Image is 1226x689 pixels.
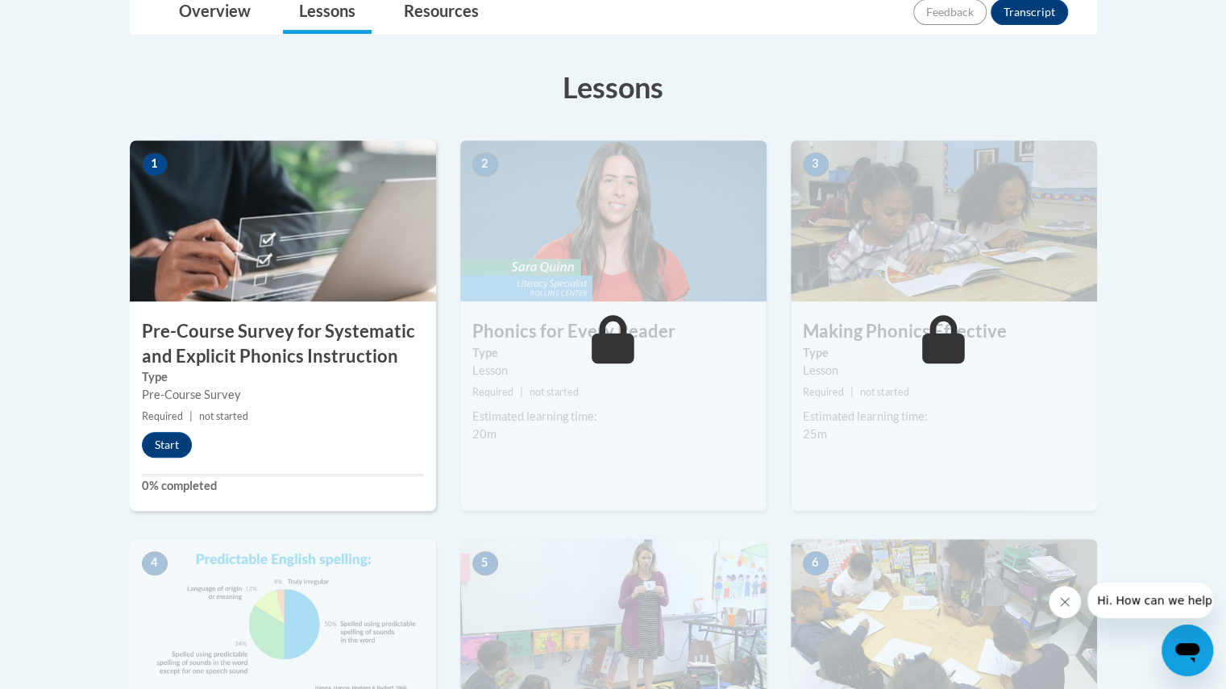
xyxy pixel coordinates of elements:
[803,344,1085,362] label: Type
[520,386,523,398] span: |
[142,368,424,386] label: Type
[850,386,854,398] span: |
[460,319,767,344] h3: Phonics for Every Reader
[199,410,248,422] span: not started
[472,427,497,441] span: 20m
[472,152,498,176] span: 2
[142,477,424,495] label: 0% completed
[472,551,498,575] span: 5
[803,362,1085,380] div: Lesson
[1087,583,1213,618] iframe: Message from company
[142,386,424,404] div: Pre-Course Survey
[189,410,193,422] span: |
[803,427,827,441] span: 25m
[803,408,1085,425] div: Estimated learning time:
[472,408,754,425] div: Estimated learning time:
[803,152,829,176] span: 3
[472,362,754,380] div: Lesson
[142,152,168,176] span: 1
[460,140,767,301] img: Course Image
[130,67,1097,107] h3: Lessons
[130,319,436,369] h3: Pre-Course Survey for Systematic and Explicit Phonics Instruction
[791,140,1097,301] img: Course Image
[142,410,183,422] span: Required
[130,140,436,301] img: Course Image
[803,551,829,575] span: 6
[791,319,1097,344] h3: Making Phonics Effective
[1049,586,1081,618] iframe: Close message
[142,551,168,575] span: 4
[142,432,192,458] button: Start
[803,386,844,398] span: Required
[472,344,754,362] label: Type
[1162,625,1213,676] iframe: Button to launch messaging window
[860,386,909,398] span: not started
[10,11,131,24] span: Hi. How can we help?
[472,386,513,398] span: Required
[530,386,579,398] span: not started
